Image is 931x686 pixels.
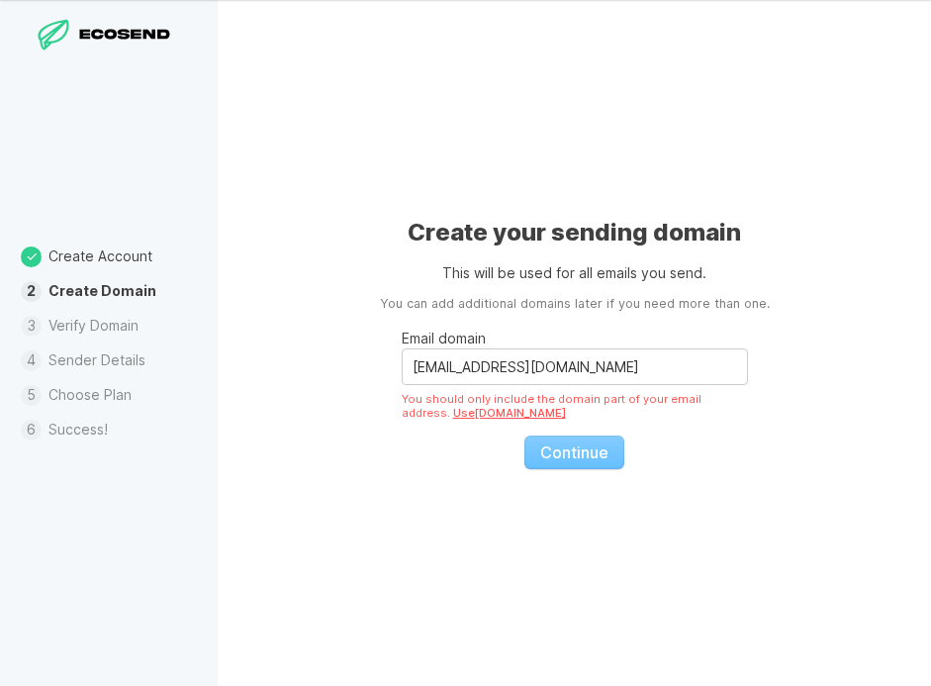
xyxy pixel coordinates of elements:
p: This will be used for all emails you send. [442,262,706,283]
h1: Create your sending domain [408,217,741,248]
p: Email domain [402,328,748,348]
input: Email domain [402,348,748,385]
div: You should only include the domain part of your email address. [402,392,748,420]
a: Use [DOMAIN_NAME] [453,406,566,420]
aside: You can add additional domains later if you need more than one. [380,295,770,314]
